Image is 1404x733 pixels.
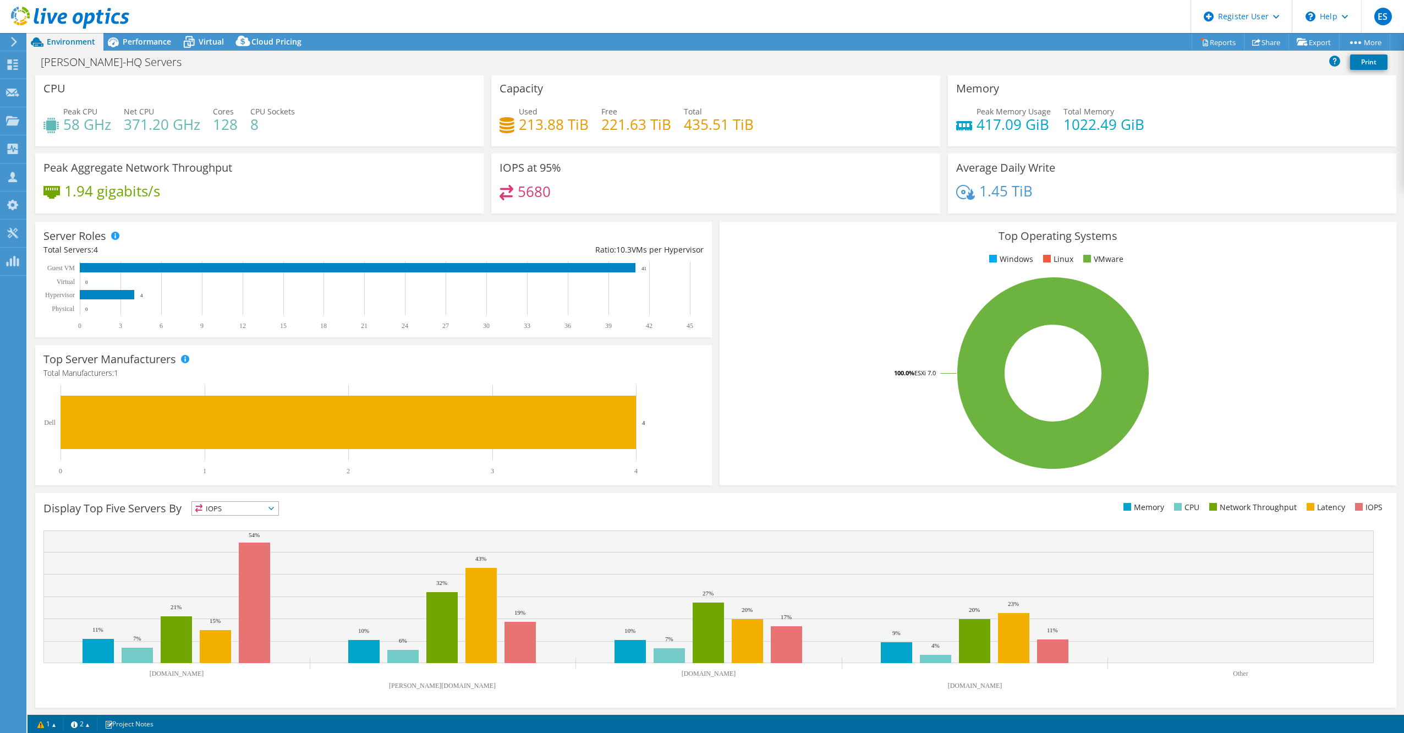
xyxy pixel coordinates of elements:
h4: 417.09 GiB [977,118,1051,130]
text: 1 [203,467,206,475]
h3: Server Roles [43,230,106,242]
text: 39 [605,322,612,330]
span: 10.3 [616,244,632,255]
div: Total Servers: [43,244,374,256]
h4: 8 [250,118,295,130]
h4: 435.51 TiB [684,118,754,130]
h3: Top Operating Systems [728,230,1388,242]
span: IOPS [192,502,278,515]
h3: CPU [43,83,65,95]
text: 12 [239,322,246,330]
text: 9% [892,630,901,636]
span: Environment [47,36,95,47]
text: Dell [44,419,56,426]
li: Network Throughput [1206,501,1297,513]
text: Physical [52,305,74,313]
span: Cores [213,106,234,117]
text: 20% [742,606,753,613]
text: 20% [969,606,980,613]
a: Share [1244,34,1289,51]
a: Print [1350,54,1387,70]
text: 45 [687,322,693,330]
text: 32% [436,579,447,586]
span: CPU Sockets [250,106,295,117]
a: More [1339,34,1390,51]
tspan: ESXi 7.0 [914,369,936,377]
text: 42 [646,322,652,330]
tspan: 100.0% [894,369,914,377]
text: 3 [491,467,494,475]
h3: Average Daily Write [956,162,1055,174]
h4: 213.88 TiB [519,118,589,130]
text: 10% [358,627,369,634]
text: Other [1233,670,1248,677]
text: 24 [402,322,408,330]
span: Performance [123,36,171,47]
h4: 5680 [518,185,551,198]
span: Used [519,106,538,117]
a: 1 [30,717,64,731]
text: 15 [280,322,287,330]
h4: 221.63 TiB [601,118,671,130]
li: Memory [1121,501,1164,513]
h4: 128 [213,118,238,130]
span: 4 [94,244,98,255]
a: Project Notes [97,717,161,731]
text: Guest VM [47,264,75,272]
span: Virtual [199,36,224,47]
h3: Peak Aggregate Network Throughput [43,162,232,174]
text: [DOMAIN_NAME] [948,682,1002,690]
li: CPU [1171,501,1199,513]
span: Peak CPU [63,106,97,117]
text: 21% [171,604,182,610]
text: 11% [92,626,103,633]
h4: 1.45 TiB [979,185,1033,197]
text: Hypervisor [45,291,75,299]
text: [DOMAIN_NAME] [682,670,736,677]
text: 30 [483,322,490,330]
h3: Memory [956,83,999,95]
li: Linux [1040,253,1073,265]
a: 2 [63,717,97,731]
span: Free [601,106,617,117]
h3: Capacity [500,83,543,95]
span: Total Memory [1063,106,1114,117]
text: 10% [624,627,635,634]
text: 27 [442,322,449,330]
h3: Top Server Manufacturers [43,353,176,365]
span: Total [684,106,702,117]
h1: [PERSON_NAME]-HQ Servers [36,56,199,68]
text: 0 [78,322,81,330]
h4: 1022.49 GiB [1063,118,1144,130]
span: Peak Memory Usage [977,106,1051,117]
text: 36 [564,322,571,330]
div: Ratio: VMs per Hypervisor [374,244,704,256]
text: Virtual [57,278,75,286]
h4: 58 GHz [63,118,111,130]
h4: Total Manufacturers: [43,367,704,379]
h4: 1.94 gigabits/s [64,185,160,197]
text: [PERSON_NAME][DOMAIN_NAME] [389,682,496,690]
text: 4% [931,642,940,649]
text: 27% [703,590,714,597]
li: IOPS [1352,501,1383,513]
text: 0 [59,467,62,475]
text: 23% [1008,600,1019,607]
li: VMware [1081,253,1123,265]
text: 4 [642,419,645,426]
text: 43% [475,555,486,562]
span: 1 [114,368,118,378]
text: 0 [85,307,88,312]
text: 17% [781,614,792,620]
li: Windows [986,253,1033,265]
text: 7% [665,636,673,642]
text: 6% [399,637,407,644]
text: 3 [119,322,122,330]
text: 18 [320,322,327,330]
li: Latency [1304,501,1345,513]
text: 6 [160,322,163,330]
span: ES [1374,8,1392,25]
text: 19% [514,609,525,616]
text: 4 [140,293,143,298]
text: 15% [210,617,221,624]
